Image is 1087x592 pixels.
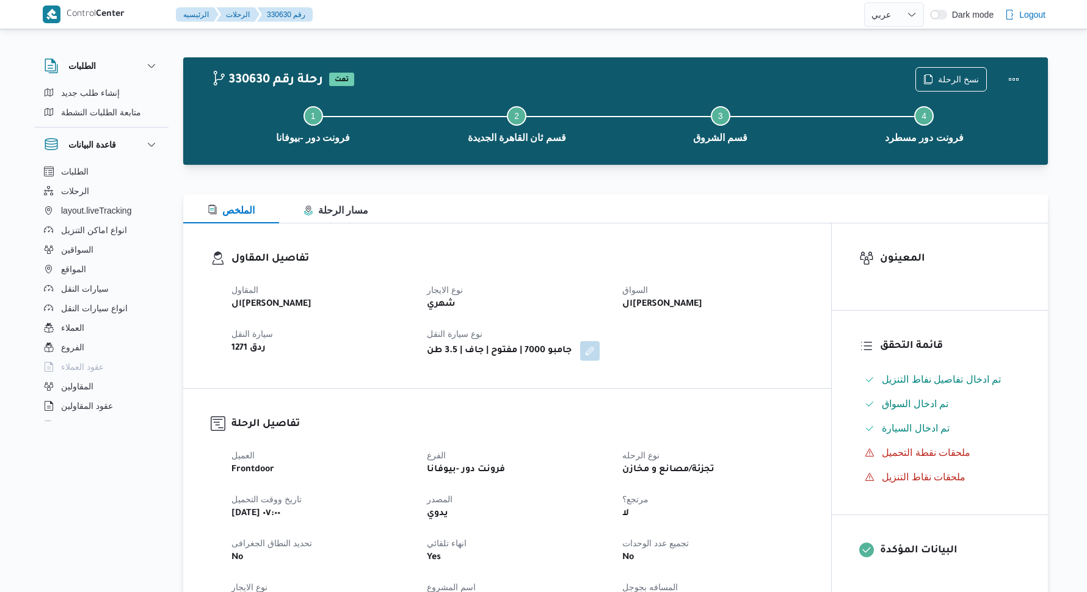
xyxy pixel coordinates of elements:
[1019,7,1045,22] span: Logout
[34,83,169,127] div: الطلبات
[211,73,323,88] h2: 330630 رحلة رقم
[427,463,505,477] b: فرونت دور -بيوفانا
[34,162,169,426] div: قاعدة البيانات
[176,7,219,22] button: الرئيسيه
[12,543,51,580] iframe: chat widget
[882,397,948,411] span: تم ادخال السواق
[882,374,1001,384] span: تم ادخال تفاصيل نفاط التنزيل
[61,340,84,355] span: الفروع
[231,538,312,548] span: تحديد النطاق الجغرافى
[231,297,311,312] b: ال[PERSON_NAME]
[622,582,678,592] span: المسافه بجوجل
[922,111,926,121] span: 4
[622,550,634,565] b: No
[882,472,965,482] span: ملحقات نقاط التنزيل
[882,447,970,458] span: ملحقات نقطة التحميل
[39,377,164,396] button: المقاولين
[427,538,467,548] span: انهاء تلقائي
[39,162,164,181] button: الطلبات
[39,279,164,298] button: سيارات النقل
[39,259,164,279] button: المواقع
[61,262,86,276] span: المواقع
[880,338,1020,355] h3: قائمة التحقق
[860,467,1020,487] button: ملحقات نقاط التنزيل
[276,131,350,145] span: فرونت دور -بيوفانا
[622,494,649,504] span: مرتجع؟
[427,550,441,565] b: Yes
[216,7,260,22] button: الرحلات
[622,463,714,477] b: تجزئة/مصانع و مخازن
[947,10,994,20] span: Dark mode
[39,103,164,122] button: متابعة الطلبات النشطة
[68,59,96,73] h3: الطلبات
[619,92,823,155] button: قسم الشروق
[61,242,93,257] span: السواقين
[231,416,804,433] h3: تفاصيل الرحلة
[882,399,948,409] span: تم ادخال السواق
[61,184,89,198] span: الرحلات
[880,543,1020,559] h3: البيانات المؤكدة
[304,205,368,215] span: مسار الرحلة
[823,92,1027,155] button: فرونت دور مسطرد
[427,329,482,339] span: نوع سيارة النقل
[39,220,164,240] button: انواع اماكن التنزيل
[1002,67,1026,92] button: Actions
[882,470,965,485] span: ملحقات نقاط التنزيل
[415,92,619,155] button: قسم ثان القاهرة الجديدة
[61,85,120,100] span: إنشاء طلب جديد
[622,450,660,460] span: نوع الرحله
[61,379,93,394] span: المقاولين
[882,421,950,436] span: تم ادخال السيارة
[938,72,979,87] span: نسخ الرحلة
[61,359,104,374] span: عقود العملاء
[39,396,164,416] button: عقود المقاولين
[514,111,519,121] span: 2
[61,418,112,433] span: اجهزة التليفون
[231,285,258,295] span: المقاول
[427,450,446,460] span: الفرع
[622,285,648,295] span: السواق
[882,423,950,433] span: تم ادخال السيارة
[427,285,463,295] span: نوع الايجار
[61,399,113,413] span: عقود المقاولين
[1000,2,1050,27] button: Logout
[231,341,266,356] b: ردق 1271
[427,582,476,592] span: اسم المشروع
[39,298,164,318] button: انواع سيارات النقل
[231,507,280,521] b: [DATE] ٠٧:٠٠
[257,7,313,22] button: 330630 رقم
[427,507,448,521] b: يدوي
[860,443,1020,463] button: ملحقات نقطة التحميل
[622,297,702,312] b: ال[PERSON_NAME]
[860,419,1020,438] button: تم ادخال السيارة
[468,131,566,145] span: قسم ثان القاهرة الجديدة
[622,507,629,521] b: لا
[231,450,255,460] span: العميل
[211,92,415,155] button: فرونت دور -بيوفانا
[39,240,164,259] button: السواقين
[882,372,1001,387] span: تم ادخال تفاصيل نفاط التنزيل
[61,164,89,179] span: الطلبات
[335,76,349,84] b: تمت
[329,73,354,86] span: تمت
[39,416,164,435] button: اجهزة التليفون
[68,137,116,152] h3: قاعدة البيانات
[61,203,131,218] span: layout.liveTracking
[880,251,1020,267] h3: المعينون
[231,463,274,477] b: Frontdoor
[39,83,164,103] button: إنشاء طلب جديد
[311,111,316,121] span: 1
[427,344,572,358] b: جامبو 7000 | مفتوح | جاف | 3.5 طن
[427,297,456,312] b: شهري
[61,281,109,296] span: سيارات النقل
[231,494,302,504] span: تاريخ ووقت التحميل
[208,205,255,215] span: الملخص
[622,538,689,548] span: تجميع عدد الوحدات
[231,251,804,267] h3: تفاصيل المقاول
[231,550,243,565] b: No
[39,201,164,220] button: layout.liveTracking
[61,320,84,335] span: العملاء
[61,223,127,237] span: انواع اماكن التنزيل
[44,59,159,73] button: الطلبات
[61,105,141,120] span: متابعة الطلبات النشطة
